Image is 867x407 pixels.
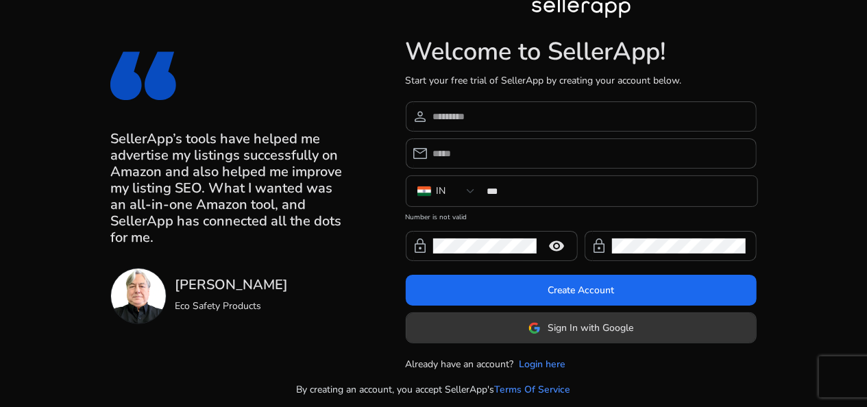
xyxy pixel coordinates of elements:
[406,37,757,66] h1: Welcome to SellerApp!
[406,312,757,343] button: Sign In with Google
[495,382,571,397] a: Terms Of Service
[548,321,633,335] span: Sign In with Google
[413,108,429,125] span: person
[406,275,757,306] button: Create Account
[406,357,514,371] p: Already have an account?
[413,238,429,254] span: lock
[406,73,757,88] p: Start your free trial of SellerApp by creating your account below.
[541,238,574,254] mat-icon: remove_red_eye
[548,283,614,297] span: Create Account
[175,277,288,293] h3: [PERSON_NAME]
[528,322,541,334] img: google-logo.svg
[591,238,608,254] span: lock
[406,208,757,223] mat-error: Number is not valid
[520,357,566,371] a: Login here
[413,145,429,162] span: email
[110,131,344,246] h3: SellerApp’s tools have helped me advertise my listings successfully on Amazon and also helped me ...
[175,299,288,313] p: Eco Safety Products
[437,184,446,199] div: IN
